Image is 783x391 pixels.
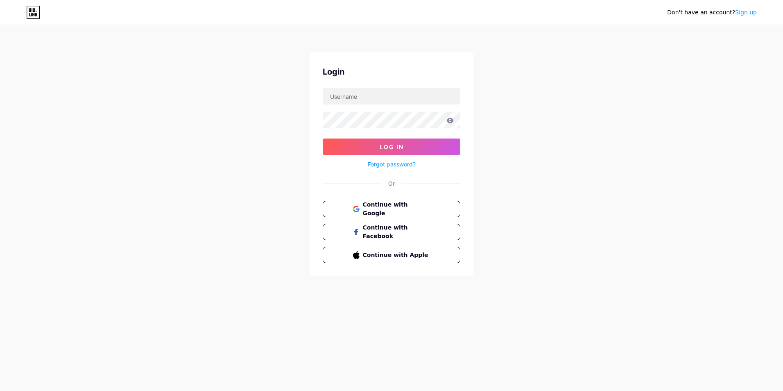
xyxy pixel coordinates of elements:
[323,139,460,155] button: Log In
[323,66,460,78] div: Login
[368,160,416,168] a: Forgot password?
[323,88,460,105] input: Username
[667,8,757,17] div: Don't have an account?
[323,247,460,263] button: Continue with Apple
[735,9,757,16] a: Sign up
[363,223,430,241] span: Continue with Facebook
[380,143,404,150] span: Log In
[363,251,430,259] span: Continue with Apple
[388,179,395,188] div: Or
[323,201,460,217] button: Continue with Google
[363,200,430,218] span: Continue with Google
[323,224,460,240] button: Continue with Facebook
